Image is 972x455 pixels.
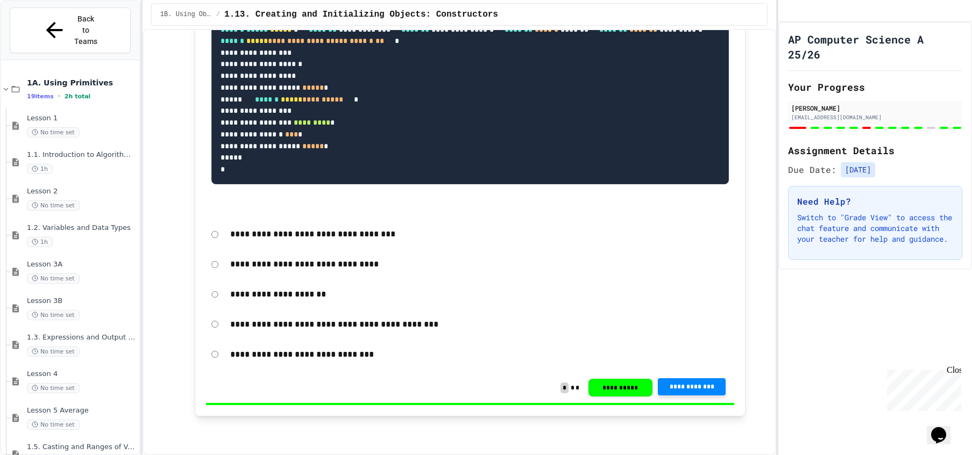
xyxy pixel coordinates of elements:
[27,383,80,393] span: No time set
[27,406,137,415] span: Lesson 5 Average
[27,237,53,247] span: 1h
[791,113,959,121] div: [EMAIL_ADDRESS][DOMAIN_NAME]
[27,310,80,320] span: No time set
[927,412,961,444] iframe: chat widget
[27,164,53,174] span: 1h
[58,92,60,100] span: •
[27,127,80,138] span: No time set
[65,93,91,100] span: 2h total
[841,162,875,177] span: [DATE]
[883,365,961,411] iframe: chat widget
[791,103,959,113] div: [PERSON_NAME]
[27,273,80,284] span: No time set
[797,212,953,244] p: Switch to "Grade View" to access the chat feature and communicate with your teacher for help and ...
[788,143,962,158] h2: Assignment Details
[27,150,137,160] span: 1.1. Introduction to Algorithms, Programming, and Compilers
[797,195,953,208] h3: Need Help?
[216,10,220,19] span: /
[73,13,98,47] span: Back to Teams
[27,223,137,233] span: 1.2. Variables and Data Types
[27,297,137,306] span: Lesson 3B
[27,187,137,196] span: Lesson 2
[27,443,137,452] span: 1.5. Casting and Ranges of Values
[4,4,74,68] div: Chat with us now!Close
[27,93,54,100] span: 19 items
[27,370,137,379] span: Lesson 4
[27,260,137,269] span: Lesson 3A
[27,420,80,430] span: No time set
[160,10,212,19] span: 1B. Using Objects and Methods
[27,114,137,123] span: Lesson 1
[224,8,498,21] span: 1.13. Creating and Initializing Objects: Constructors
[27,200,80,211] span: No time set
[27,333,137,342] span: 1.3. Expressions and Output [New]
[27,78,137,88] span: 1A. Using Primitives
[788,163,836,176] span: Due Date:
[27,346,80,357] span: No time set
[788,80,962,95] h2: Your Progress
[788,32,962,62] h1: AP Computer Science A 25/26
